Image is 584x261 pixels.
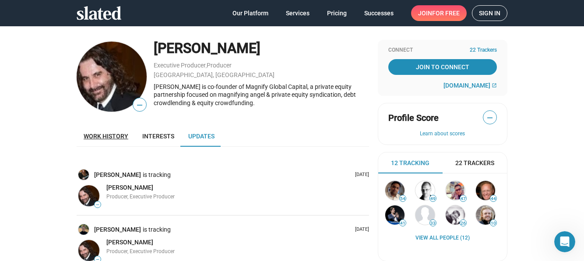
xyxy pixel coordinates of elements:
[94,226,143,234] a: [PERSON_NAME]
[78,224,89,235] img: Kirk Demorest
[388,47,497,54] div: Connect
[364,5,394,21] span: Successes
[352,172,369,178] p: [DATE]
[154,62,206,69] a: Executive Producer
[320,5,354,21] a: Pricing
[479,6,500,21] span: Sign in
[443,82,490,89] span: [DOMAIN_NAME]
[385,181,405,200] img: Alan McAlex
[400,196,406,201] span: 54
[443,82,497,89] a: [DOMAIN_NAME]
[460,221,466,226] span: 26
[554,231,575,252] iframe: Intercom live chat
[143,226,172,234] span: is tracking
[106,184,153,191] span: [PERSON_NAME]
[415,181,435,200] img: Daniel Maze
[94,171,143,179] a: [PERSON_NAME]
[327,5,347,21] span: Pricing
[446,205,465,225] img: Michael Olsen
[154,83,369,107] div: [PERSON_NAME] is co-founder of Magnify Global Capital, a private equity partnership focused on ma...
[95,202,101,207] span: —
[135,126,181,147] a: Interests
[476,181,495,200] img: Colin Brown
[432,5,460,21] span: for free
[415,235,470,242] a: View all People (12)
[77,42,147,112] img: Martin Soltys
[352,226,369,233] p: [DATE]
[106,248,175,254] span: Producer, Executive Producer
[188,133,215,140] span: Updates
[78,185,99,206] img: Martin Soltys
[78,240,99,261] img: Martin Soltys
[430,221,436,226] span: 33
[232,5,268,21] span: Our Platform
[460,196,466,201] span: 47
[455,159,494,167] span: 22 Trackers
[154,39,369,58] div: [PERSON_NAME]
[181,126,222,147] a: Updates
[492,83,497,88] mat-icon: open_in_new
[78,169,89,180] img: Mike Hall
[143,171,172,179] span: is tracking
[388,59,497,75] a: Join To Connect
[388,112,439,124] span: Profile Score
[476,205,495,225] img: Aaron Champion
[470,47,497,54] span: 22 Trackers
[472,5,507,21] a: Sign in
[106,238,153,247] a: [PERSON_NAME]
[207,62,232,69] a: Producer
[385,205,405,225] img: Stephan Paternot
[483,112,496,123] span: —
[142,133,174,140] span: Interests
[84,133,128,140] span: Work history
[400,221,406,226] span: 41
[391,159,430,167] span: 12 Tracking
[206,63,207,68] span: ,
[418,5,460,21] span: Join
[106,194,175,200] span: Producer, Executive Producer
[286,5,310,21] span: Services
[279,5,317,21] a: Services
[490,196,496,201] span: 44
[388,130,497,138] button: Learn about scores
[411,5,467,21] a: Joinfor free
[133,99,146,111] span: —
[154,71,274,78] a: [GEOGRAPHIC_DATA], [GEOGRAPHIC_DATA]
[77,126,135,147] a: Work history
[490,221,496,226] span: 10
[446,181,465,200] img: Mark Myers
[430,196,436,201] span: 49
[106,183,153,192] a: [PERSON_NAME]
[357,5,401,21] a: Successes
[390,59,495,75] span: Join To Connect
[415,205,435,225] img: Jeffrey Goldman
[225,5,275,21] a: Our Platform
